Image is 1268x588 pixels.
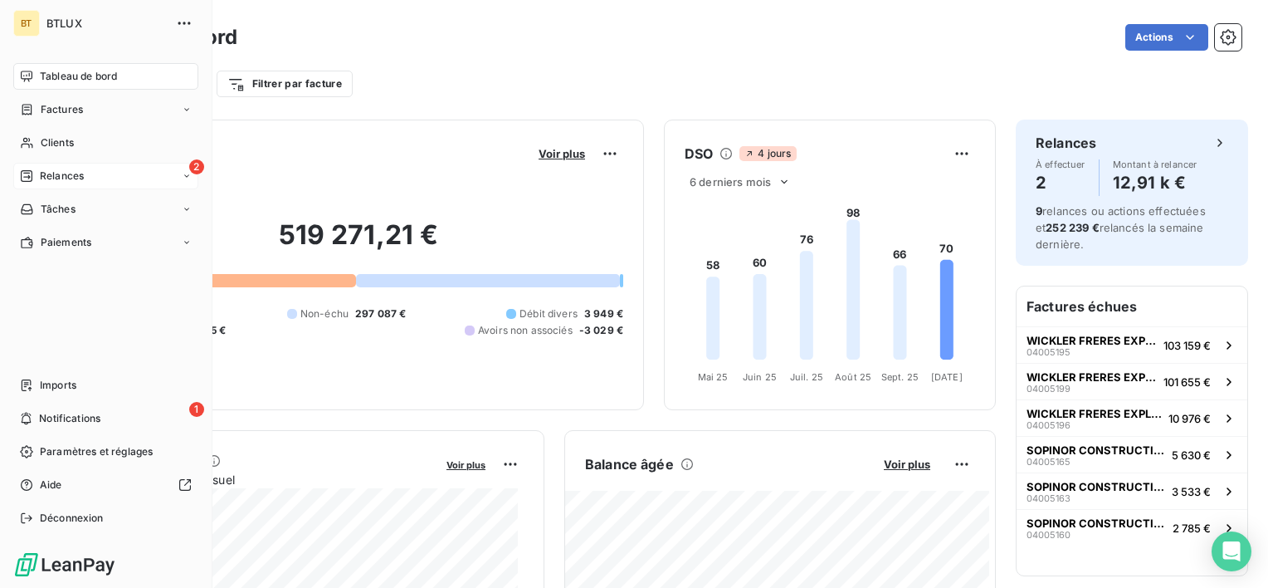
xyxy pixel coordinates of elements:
[441,457,490,472] button: Voir plus
[1113,159,1197,169] span: Montant à relancer
[1027,420,1070,430] span: 04005196
[1017,363,1247,399] button: WICKLER FRERES EXPLOITATION SARL04005199101 655 €
[13,472,198,498] a: Aide
[539,147,585,160] span: Voir plus
[835,371,871,383] tspan: Août 25
[1036,204,1206,251] span: relances ou actions effectuées et relancés la semaine dernière.
[41,135,74,150] span: Clients
[1172,485,1211,498] span: 3 533 €
[1163,339,1211,352] span: 103 159 €
[685,144,713,164] h6: DSO
[189,402,204,417] span: 1
[39,411,100,426] span: Notifications
[1027,443,1165,457] span: SOPINOR CONSTRUCTIONS SA
[13,10,40,37] div: BT
[931,371,963,383] tspan: [DATE]
[1017,509,1247,546] button: SOPINOR CONSTRUCTIONS SA040051602 785 €
[1027,457,1070,467] span: 04005165
[446,459,485,471] span: Voir plus
[790,371,823,383] tspan: Juil. 25
[739,146,796,161] span: 4 jours
[584,306,623,321] span: 3 949 €
[884,458,930,471] span: Voir plus
[41,102,83,117] span: Factures
[1027,493,1070,503] span: 04005163
[743,371,777,383] tspan: Juin 25
[1027,480,1165,493] span: SOPINOR CONSTRUCTIONS SA
[881,371,919,383] tspan: Sept. 25
[1027,530,1070,540] span: 04005160
[1036,204,1042,218] span: 9
[41,235,91,250] span: Paiements
[1017,326,1247,363] button: WICKLER FRERES EXPLOITATION SARL04005195103 159 €
[1027,384,1070,394] span: 04005199
[41,202,76,217] span: Tâches
[94,471,435,488] span: Chiffre d'affaires mensuel
[1173,522,1211,535] span: 2 785 €
[40,69,117,84] span: Tableau de bord
[1036,133,1096,153] h6: Relances
[1212,532,1251,571] div: Open Intercom Messenger
[579,323,623,338] span: -3 029 €
[1036,169,1085,196] h4: 2
[1017,473,1247,509] button: SOPINOR CONSTRUCTIONS SA040051633 533 €
[189,159,204,174] span: 2
[1113,169,1197,196] h4: 12,91 k €
[879,457,935,472] button: Voir plus
[534,146,590,161] button: Voir plus
[478,323,573,338] span: Avoirs non associés
[300,306,349,321] span: Non-échu
[40,378,76,393] span: Imports
[40,169,84,184] span: Relances
[1027,407,1162,420] span: WICKLER FRERES EXPLOITATION SARL
[1027,517,1166,530] span: SOPINOR CONSTRUCTIONS SA
[519,306,578,321] span: Débit divers
[94,218,623,268] h2: 519 271,21 €
[46,17,166,30] span: BTLUX
[1017,436,1247,473] button: SOPINOR CONSTRUCTIONS SA040051655 630 €
[585,454,674,474] h6: Balance âgée
[698,371,729,383] tspan: Mai 25
[1163,375,1211,389] span: 101 655 €
[13,551,116,578] img: Logo LeanPay
[1168,412,1211,425] span: 10 976 €
[40,478,62,492] span: Aide
[1017,287,1247,326] h6: Factures échues
[690,175,771,189] span: 6 derniers mois
[1172,448,1211,462] span: 5 630 €
[1027,347,1070,357] span: 04005195
[217,71,353,97] button: Filtrer par facture
[1017,399,1247,436] button: WICKLER FRERES EXPLOITATION SARL0400519610 976 €
[355,306,406,321] span: 297 087 €
[1027,370,1157,384] span: WICKLER FRERES EXPLOITATION SARL
[40,511,104,526] span: Déconnexion
[1046,221,1099,234] span: 252 239 €
[1125,24,1208,51] button: Actions
[1027,334,1157,347] span: WICKLER FRERES EXPLOITATION SARL
[1036,159,1085,169] span: À effectuer
[40,444,153,459] span: Paramètres et réglages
